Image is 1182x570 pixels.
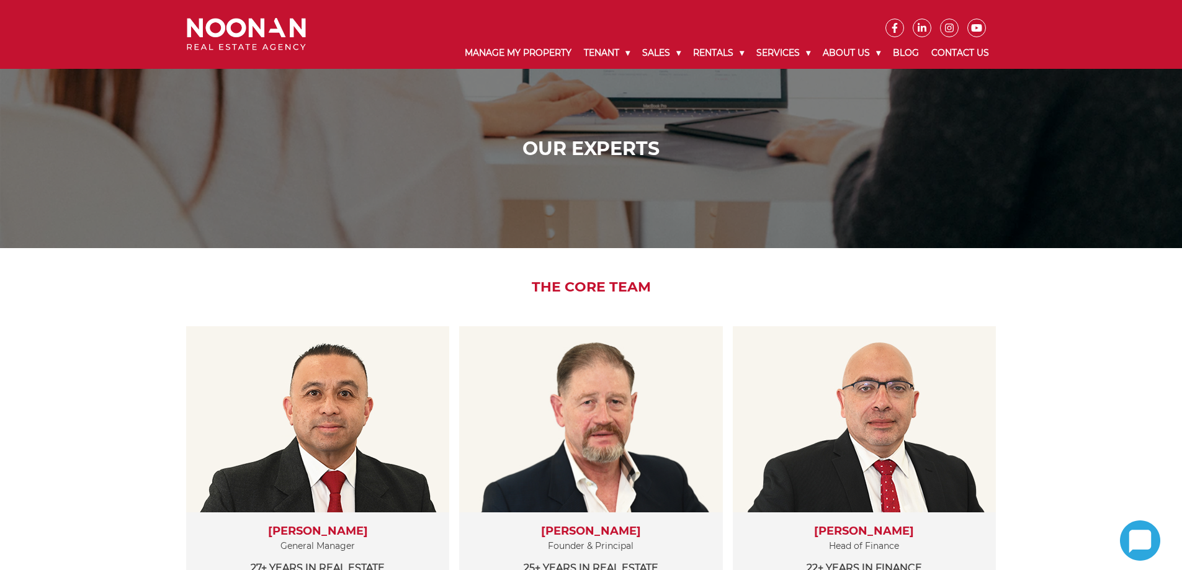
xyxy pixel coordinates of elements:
h3: [PERSON_NAME] [199,525,437,538]
h1: Our Experts [190,138,992,160]
img: Noonan Real Estate Agency [187,18,306,51]
a: Manage My Property [459,37,578,69]
a: Tenant [578,37,636,69]
h2: The Core Team [177,279,1005,295]
a: Blog [887,37,925,69]
a: Rentals [687,37,750,69]
h3: [PERSON_NAME] [472,525,710,538]
p: Founder & Principal [472,538,710,554]
h3: [PERSON_NAME] [745,525,983,538]
a: About Us [817,37,887,69]
a: Sales [636,37,687,69]
p: General Manager [199,538,437,554]
a: Contact Us [925,37,995,69]
p: Head of Finance [745,538,983,554]
a: Services [750,37,817,69]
